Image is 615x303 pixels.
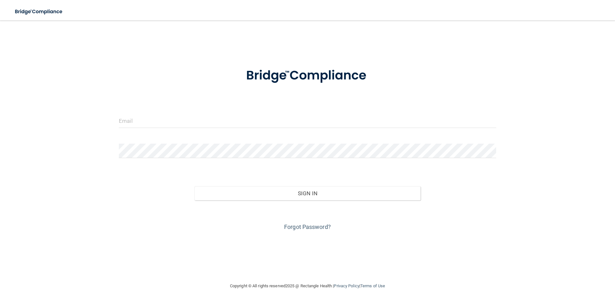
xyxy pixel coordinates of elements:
[284,223,331,230] a: Forgot Password?
[119,114,496,128] input: Email
[194,186,421,200] button: Sign In
[10,5,69,18] img: bridge_compliance_login_screen.278c3ca4.svg
[191,276,424,296] div: Copyright © All rights reserved 2025 @ Rectangle Health | |
[233,59,382,92] img: bridge_compliance_login_screen.278c3ca4.svg
[334,283,359,288] a: Privacy Policy
[360,283,385,288] a: Terms of Use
